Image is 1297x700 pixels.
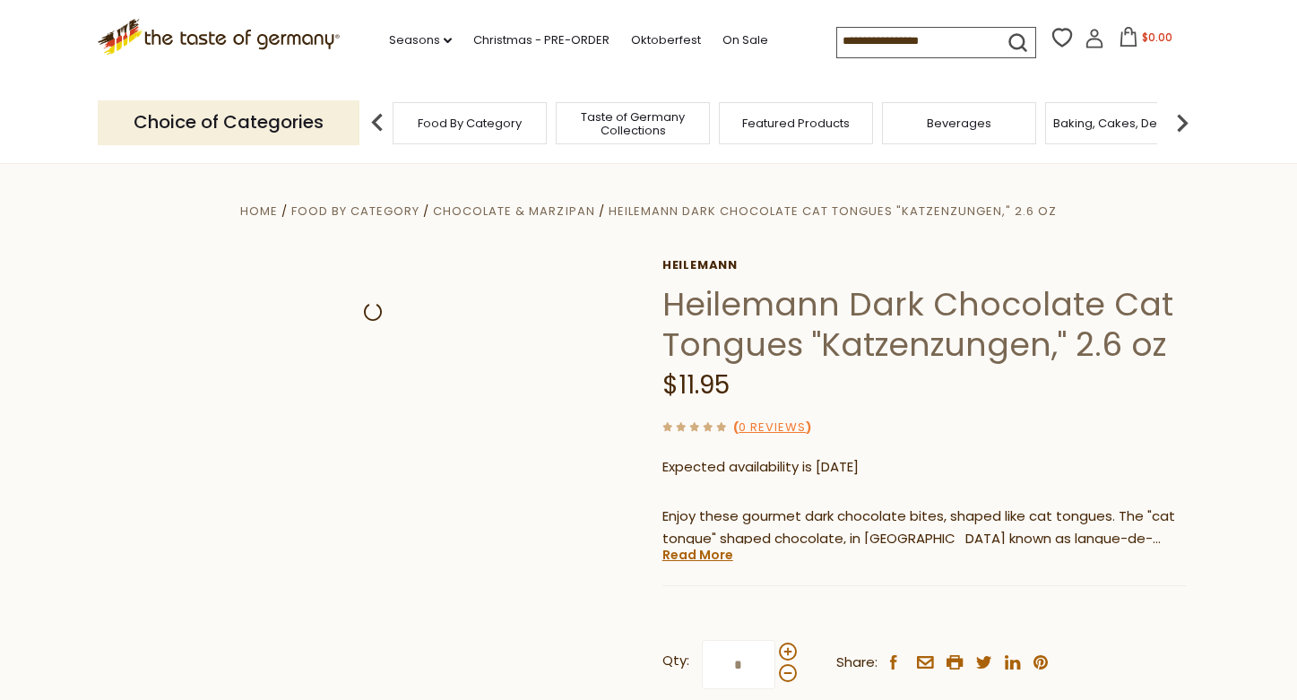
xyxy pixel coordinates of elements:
span: ( ) [733,419,811,436]
img: next arrow [1164,105,1200,141]
a: Heilemann Dark Chocolate Cat Tongues "Katzenzungen," 2.6 oz [609,203,1057,220]
a: Seasons [389,30,452,50]
a: Taste of Germany Collections [561,110,705,137]
a: Heilemann [662,258,1187,272]
span: Share: [836,652,878,674]
p: Choice of Categories [98,100,359,144]
a: Read More [662,546,733,564]
span: $0.00 [1142,30,1172,45]
input: Qty: [702,640,775,689]
p: Enjoy these gourmet dark chocolate bites, shaped like cat tongues. The "cat tongue" shaped chocol... [662,506,1187,550]
button: $0.00 [1108,27,1184,54]
img: previous arrow [359,105,395,141]
strong: Qty: [662,650,689,672]
a: Food By Category [418,117,522,130]
span: $11.95 [662,367,730,402]
a: Christmas - PRE-ORDER [473,30,610,50]
a: Beverages [927,117,991,130]
a: Food By Category [291,203,419,220]
a: Home [240,203,278,220]
a: Featured Products [742,117,850,130]
a: Oktoberfest [631,30,701,50]
p: Expected availability is [DATE] [662,456,1187,479]
a: Chocolate & Marzipan [433,203,594,220]
a: Baking, Cakes, Desserts [1053,117,1192,130]
h1: Heilemann Dark Chocolate Cat Tongues "Katzenzungen," 2.6 oz [662,284,1187,365]
a: 0 Reviews [739,419,806,437]
a: On Sale [722,30,768,50]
